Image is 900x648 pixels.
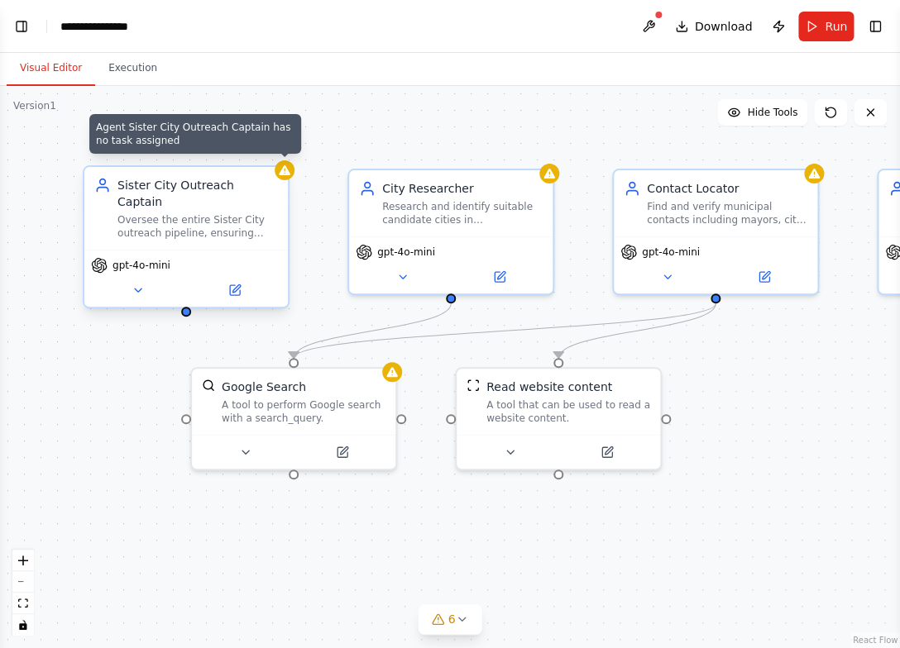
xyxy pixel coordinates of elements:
[467,379,480,392] img: ScrapeWebsiteTool
[202,379,215,392] img: SerplyWebSearchTool
[89,114,301,154] div: Agent Sister City Outreach Captain has no task assigned
[382,200,543,226] div: Research and identify suitable candidate cities in {target_country} for Sister City partnerships ...
[642,245,700,259] span: gpt-4o-mini
[285,303,724,358] g: Edge from d9a0d757-0f79-434d-9ebd-f552fa58d4ec to 096cdc0b-19d5-4189-a4c0-535e48d36727
[10,15,33,38] button: Show left sidebar
[448,611,456,627] span: 6
[717,267,811,287] button: Open in side panel
[222,379,306,395] div: Google Search
[190,367,397,470] div: SerplyWebSearchToolGoogle SearchA tool to perform Google search with a search_query.
[117,177,278,210] div: Sister City Outreach Captain
[347,169,554,295] div: City ResearcherResearch and identify suitable candidate cities in {target_country} for Sister Cit...
[452,267,546,287] button: Open in side panel
[112,259,170,272] span: gpt-4o-mini
[717,99,807,126] button: Hide Tools
[560,442,653,462] button: Open in side panel
[377,245,435,259] span: gpt-4o-mini
[12,550,34,636] div: React Flow controls
[382,180,543,197] div: City Researcher
[695,18,753,35] span: Download
[647,200,807,226] div: Find and verify municipal contacts including mayors, city council members, and international rela...
[486,379,612,395] div: Read website content
[853,636,898,645] a: React Flow attribution
[95,51,170,86] button: Execution
[117,213,278,240] div: Oversee the entire Sister City outreach pipeline, ensuring proper sequence and coordination betwe...
[60,18,146,35] nav: breadcrumb
[668,12,759,41] button: Download
[647,180,807,197] div: Contact Locator
[550,303,724,358] g: Edge from d9a0d757-0f79-434d-9ebd-f552fa58d4ec to 834b1db6-b429-49b8-be9c-16efe0960ad0
[285,303,459,358] g: Edge from a17f8444-b249-40bc-ac57-492728eebf06 to 096cdc0b-19d5-4189-a4c0-535e48d36727
[419,604,482,635] button: 6
[12,614,34,636] button: toggle interactivity
[12,593,34,614] button: fit view
[83,169,290,312] div: Agent Sister City Outreach Captain has no task assignedSister City Outreach CaptainOversee the en...
[13,99,56,112] div: Version 1
[295,442,389,462] button: Open in side panel
[455,367,662,470] div: ScrapeWebsiteToolRead website contentA tool that can be used to read a website content.
[12,550,34,571] button: zoom in
[12,571,34,593] button: zoom out
[612,169,819,295] div: Contact LocatorFind and verify municipal contacts including mayors, city council members, and int...
[798,12,854,41] button: Run
[825,18,847,35] span: Run
[188,280,281,300] button: Open in side panel
[747,106,797,119] span: Hide Tools
[486,398,650,425] div: A tool that can be used to read a website content.
[222,398,385,425] div: A tool to perform Google search with a search_query.
[7,51,95,86] button: Visual Editor
[864,15,887,38] button: Show right sidebar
